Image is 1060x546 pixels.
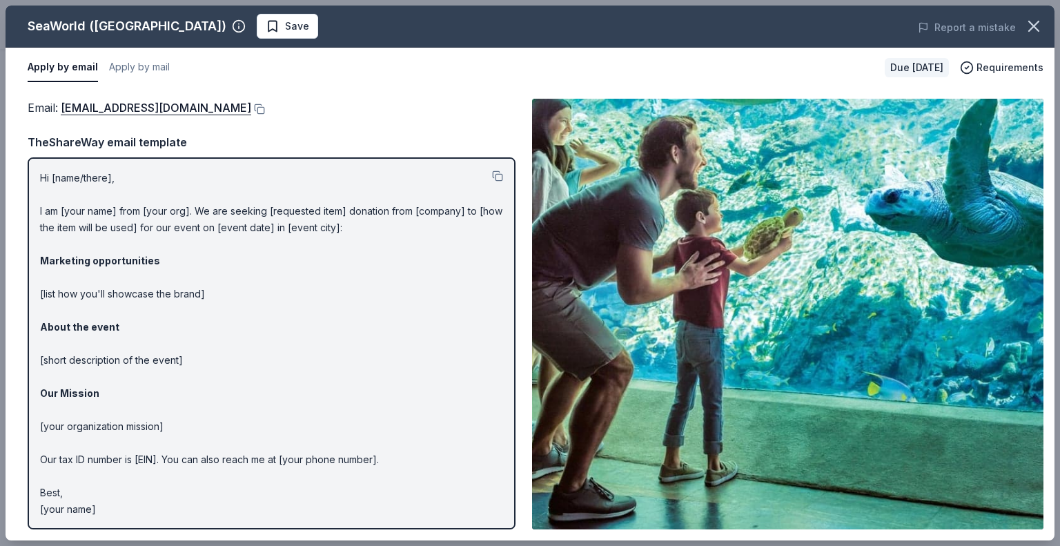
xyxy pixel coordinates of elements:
[885,58,949,77] div: Due [DATE]
[532,99,1043,529] img: Image for SeaWorld (San Diego)
[285,18,309,35] span: Save
[976,59,1043,76] span: Requirements
[28,53,98,82] button: Apply by email
[28,15,226,37] div: SeaWorld ([GEOGRAPHIC_DATA])
[109,53,170,82] button: Apply by mail
[61,99,251,117] a: [EMAIL_ADDRESS][DOMAIN_NAME]
[918,19,1016,36] button: Report a mistake
[257,14,318,39] button: Save
[28,133,516,151] div: TheShareWay email template
[40,321,119,333] strong: About the event
[960,59,1043,76] button: Requirements
[40,255,160,266] strong: Marketing opportunities
[40,170,503,518] p: Hi [name/there], I am [your name] from [your org]. We are seeking [requested item] donation from ...
[28,101,251,115] span: Email :
[40,387,99,399] strong: Our Mission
